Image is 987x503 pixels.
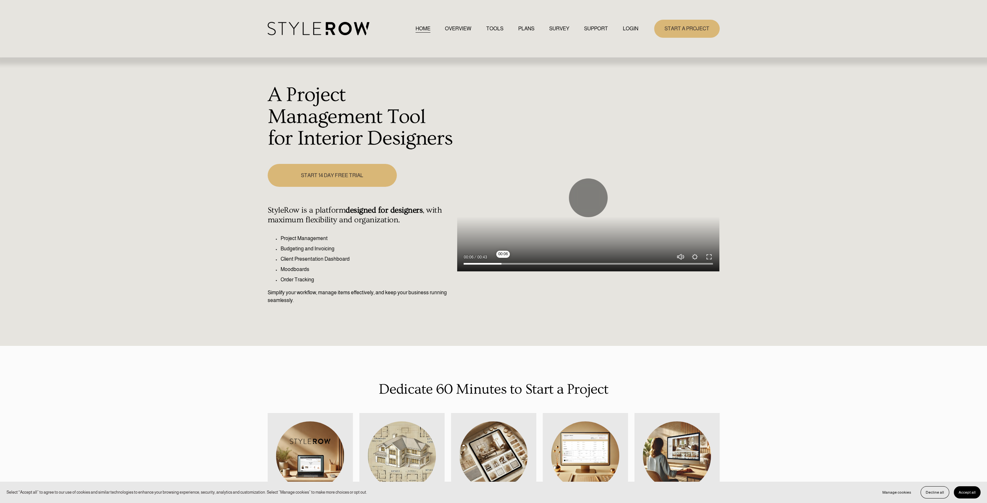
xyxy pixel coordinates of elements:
[268,164,397,187] a: START 14 DAY FREE TRIAL
[268,289,454,304] p: Simplify your workflow, manage items effectively, and keep your business running seamlessly.
[464,254,475,260] div: Current time
[268,84,454,150] h1: A Project Management Tool for Interior Designers
[569,178,608,217] button: Play
[623,24,638,33] a: LOGIN
[486,24,503,33] a: TOOLS
[416,24,430,33] a: HOME
[268,22,369,35] img: StyleRow
[518,24,534,33] a: PLANS
[584,24,608,33] a: folder dropdown
[281,245,454,253] p: Budgeting and Invoicing
[268,206,454,225] h4: StyleRow is a platform , with maximum flexibility and organization.
[464,262,713,266] input: Seek
[445,24,471,33] a: OVERVIEW
[549,24,569,33] a: SURVEY
[954,486,981,498] button: Accept all
[281,235,454,242] p: Project Management
[475,254,488,260] div: Duration
[878,486,916,498] button: Manage cookies
[926,490,944,495] span: Decline all
[654,20,720,37] a: START A PROJECT
[882,490,911,495] span: Manage cookies
[281,255,454,263] p: Client Presentation Dashboard
[345,206,423,215] strong: designed for designers
[959,490,976,495] span: Accept all
[281,266,454,273] p: Moodboards
[920,486,949,498] button: Decline all
[584,25,608,33] span: SUPPORT
[268,378,720,400] p: Dedicate 60 Minutes to Start a Project
[281,276,454,284] p: Order Tracking
[6,489,367,495] p: Select “Accept all” to agree to our use of cookies and similar technologies to enhance your brows...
